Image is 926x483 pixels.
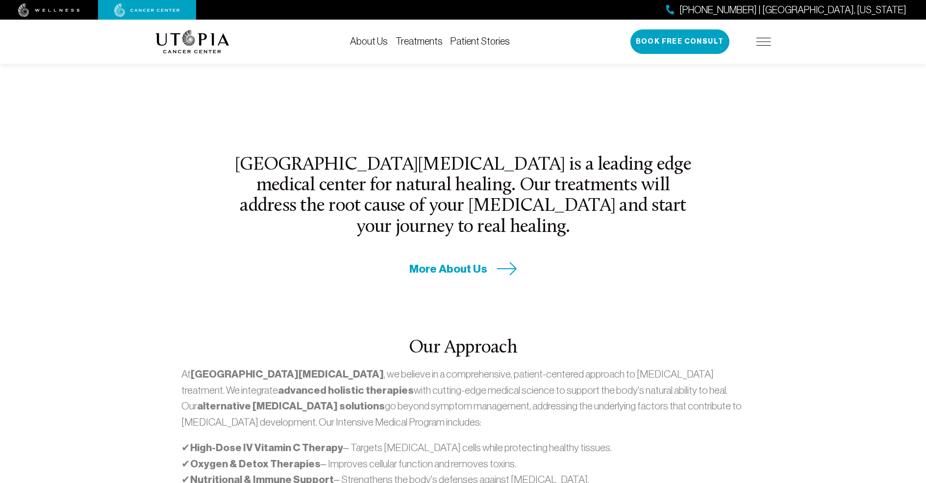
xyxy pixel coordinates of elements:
[18,3,80,17] img: wellness
[114,3,180,17] img: cancer center
[350,36,388,47] a: About Us
[190,441,343,454] strong: High-Dose IV Vitamin C Therapy
[181,366,745,430] p: At , we believe in a comprehensive, patient-centered approach to [MEDICAL_DATA] treatment. We int...
[191,368,384,381] strong: [GEOGRAPHIC_DATA][MEDICAL_DATA]
[190,458,321,470] strong: Oxygen & Detox Therapies
[181,338,745,358] h2: Our Approach
[234,155,693,238] h2: [GEOGRAPHIC_DATA][MEDICAL_DATA] is a leading edge medical center for natural healing. Our treatme...
[756,38,771,46] img: icon-hamburger
[409,261,487,277] span: More About Us
[396,36,443,47] a: Treatments
[450,36,510,47] a: Patient Stories
[197,400,385,412] strong: alternative [MEDICAL_DATA] solutions
[155,30,229,53] img: logo
[679,3,906,17] span: [PHONE_NUMBER] | [GEOGRAPHIC_DATA], [US_STATE]
[630,29,729,54] button: Book Free Consult
[409,261,517,277] a: More About Us
[666,3,906,17] a: [PHONE_NUMBER] | [GEOGRAPHIC_DATA], [US_STATE]
[278,384,414,397] strong: advanced holistic therapies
